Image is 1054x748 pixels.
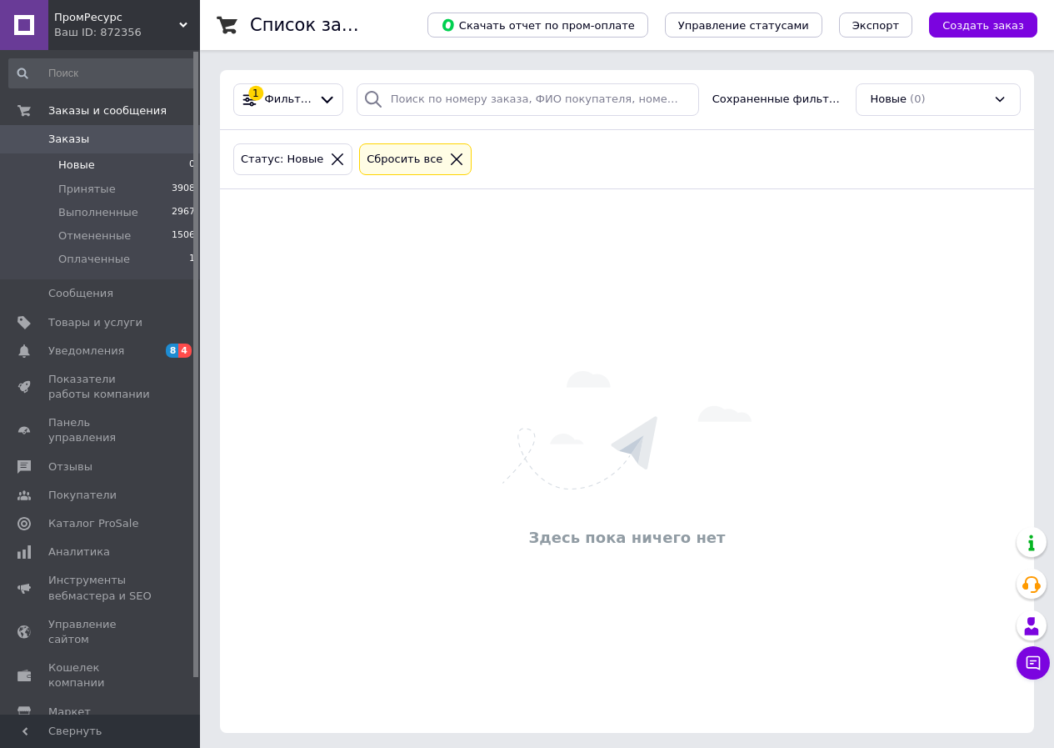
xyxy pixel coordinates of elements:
[189,158,195,173] span: 0
[8,58,197,88] input: Поиск
[58,182,116,197] span: Принятые
[678,19,809,32] span: Управление статусами
[228,527,1026,548] div: Здесь пока ничего нет
[54,25,200,40] div: Ваш ID: 872356
[357,83,699,116] input: Поиск по номеру заказа, ФИО покупателя, номеру телефона, Email, номеру накладной
[48,103,167,118] span: Заказы и сообщения
[54,10,179,25] span: ПромРесурс
[48,617,154,647] span: Управление сайтом
[48,516,138,531] span: Каталог ProSale
[441,18,635,33] span: Скачать отчет по пром-оплате
[58,252,130,267] span: Оплаченные
[712,92,843,108] span: Сохраненные фильтры:
[1017,646,1050,680] button: Чат с покупателем
[427,13,648,38] button: Скачать отчет по пром-оплате
[58,228,131,243] span: Отмененные
[363,151,446,168] div: Сбросить все
[910,93,925,105] span: (0)
[852,19,899,32] span: Экспорт
[248,86,263,101] div: 1
[172,205,195,220] span: 2967
[237,151,327,168] div: Статус: Новые
[912,18,1037,31] a: Создать заказ
[48,344,124,359] span: Уведомления
[250,15,393,35] h1: Список заказов
[665,13,822,38] button: Управление статусами
[48,132,89,147] span: Заказы
[48,573,154,603] span: Инструменты вебмастера и SEO
[48,372,154,402] span: Показатели работы компании
[48,415,154,445] span: Панель управления
[929,13,1037,38] button: Создать заказ
[189,252,195,267] span: 1
[48,459,92,474] span: Отзывы
[48,705,91,720] span: Маркет
[942,19,1024,32] span: Создать заказ
[870,92,907,108] span: Новые
[839,13,912,38] button: Экспорт
[172,182,195,197] span: 3908
[58,158,95,173] span: Новые
[48,315,142,330] span: Товары и услуги
[58,205,138,220] span: Выполненные
[166,344,179,358] span: 8
[172,228,195,243] span: 1506
[48,286,113,301] span: Сообщения
[48,488,117,503] span: Покупатели
[178,344,192,358] span: 4
[265,92,312,108] span: Фильтры
[48,660,154,690] span: Кошелек компании
[48,545,110,560] span: Аналитика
